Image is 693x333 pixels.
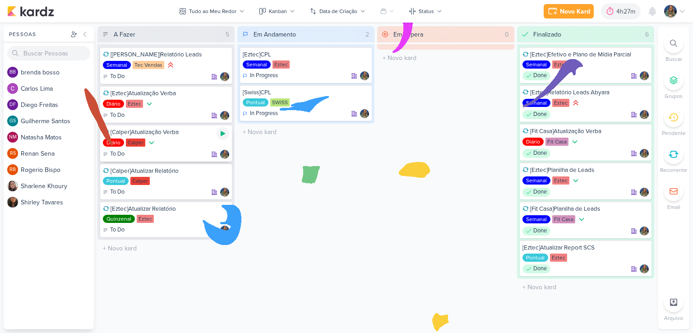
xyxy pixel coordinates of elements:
[664,5,677,18] img: Isabella Gutierres
[243,71,278,80] div: In Progress
[126,100,143,108] div: Eztec
[103,72,125,81] div: To Do
[21,84,94,93] div: C a r l o s L i m a
[9,167,16,172] p: RB
[130,177,150,185] div: Calper
[7,67,18,78] div: brenda bosso
[522,138,544,146] div: Diário
[522,264,550,273] div: Done
[360,71,369,80] div: Responsável: Isabella Gutierres
[21,149,94,158] div: R e n a n S e n a
[393,30,423,39] div: Em Espera
[560,7,590,16] div: Novo Kard
[103,226,125,235] div: To Do
[577,215,586,224] div: Prioridade Baixa
[9,70,16,75] p: bb
[243,98,268,106] div: Pontual
[166,60,175,69] div: Prioridade Alta
[662,129,686,137] p: Pendente
[665,92,683,100] p: Grupos
[222,30,233,39] div: 5
[640,71,649,80] img: Isabella Gutierres
[7,30,69,38] div: Pessoas
[270,98,290,106] div: SWISS
[103,167,229,175] div: [Calper]Atualizar Relatório
[360,71,369,80] img: Isabella Gutierres
[640,71,649,80] div: Responsável: Isabella Gutierres
[99,242,233,255] input: + Novo kard
[642,30,652,39] div: 6
[145,99,154,108] div: Prioridade Baixa
[21,68,94,77] div: b r e n d a b o s s o
[522,215,550,223] div: Semanal
[545,138,568,146] div: Fit Casa
[21,198,94,207] div: S h i r l e y T a v a r e s
[110,188,125,197] p: To Do
[550,254,567,262] div: Eztec
[103,61,131,69] div: Semanal
[250,109,278,118] p: In Progress
[103,177,129,185] div: Pontual
[360,109,369,118] div: Responsável: Isabella Gutierres
[640,149,649,158] img: Isabella Gutierres
[7,83,18,94] img: Carlos Lima
[103,150,125,159] div: To Do
[362,30,373,39] div: 2
[522,244,649,252] div: [Eztec]Atualizar Report SCS
[522,176,550,185] div: Semanal
[7,132,18,143] div: Natasha Matos
[110,72,125,81] p: To Do
[640,188,649,197] img: Isabella Gutierres
[114,30,135,39] div: A Fazer
[239,125,373,139] input: + Novo kard
[7,164,18,175] div: Rogerio Bispo
[10,151,16,156] p: RS
[220,72,229,81] div: Responsável: Isabella Gutierres
[103,89,229,97] div: [Eztec]Atualização Verba
[571,98,580,107] div: Prioridade Alta
[640,227,649,236] img: Isabella Gutierres
[243,60,271,69] div: Semanal
[133,61,164,69] div: Tec Vendas
[220,226,229,235] div: Responsável: Isabella Gutierres
[544,4,594,18] button: Novo Kard
[522,60,550,69] div: Semanal
[21,100,94,110] div: D i e g o F r e i t a s
[640,227,649,236] div: Responsável: Isabella Gutierres
[254,30,296,39] div: Em Andamento
[533,188,547,197] p: Done
[640,188,649,197] div: Responsável: Isabella Gutierres
[667,203,680,211] p: Email
[522,71,550,80] div: Done
[522,99,550,107] div: Semanal
[110,226,125,235] p: To Do
[220,226,229,235] img: Isabella Gutierres
[360,109,369,118] img: Isabella Gutierres
[220,111,229,120] img: Isabella Gutierres
[7,46,90,60] input: Buscar Pessoas
[533,110,547,119] p: Done
[552,99,569,107] div: Eztec
[616,7,638,16] div: 4h27m
[243,109,278,118] div: In Progress
[522,127,649,135] div: [Fit Casa]Atualização Verba
[103,111,125,120] div: To Do
[217,127,229,140] div: Ligar relógio
[243,88,369,97] div: [Swiss]CPL
[147,138,156,147] div: Prioridade Baixa
[103,188,125,197] div: To Do
[533,264,547,273] p: Done
[220,72,229,81] img: Isabella Gutierres
[7,180,18,191] img: Sharlene Khoury
[110,111,125,120] p: To Do
[103,128,229,136] div: [Calper]Atualização Verba
[21,116,94,126] div: G u i l h e r m e S a n t o s
[103,51,229,59] div: [Tec Vendas]Relatório Leads
[220,150,229,159] img: Isabella Gutierres
[658,33,689,63] li: Ctrl + F
[21,181,94,191] div: S h a r l e n e K h o u r y
[640,110,649,119] div: Responsável: Isabella Gutierres
[126,139,145,147] div: Calper
[220,111,229,120] div: Responsável: Isabella Gutierres
[7,148,18,159] div: Renan Sena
